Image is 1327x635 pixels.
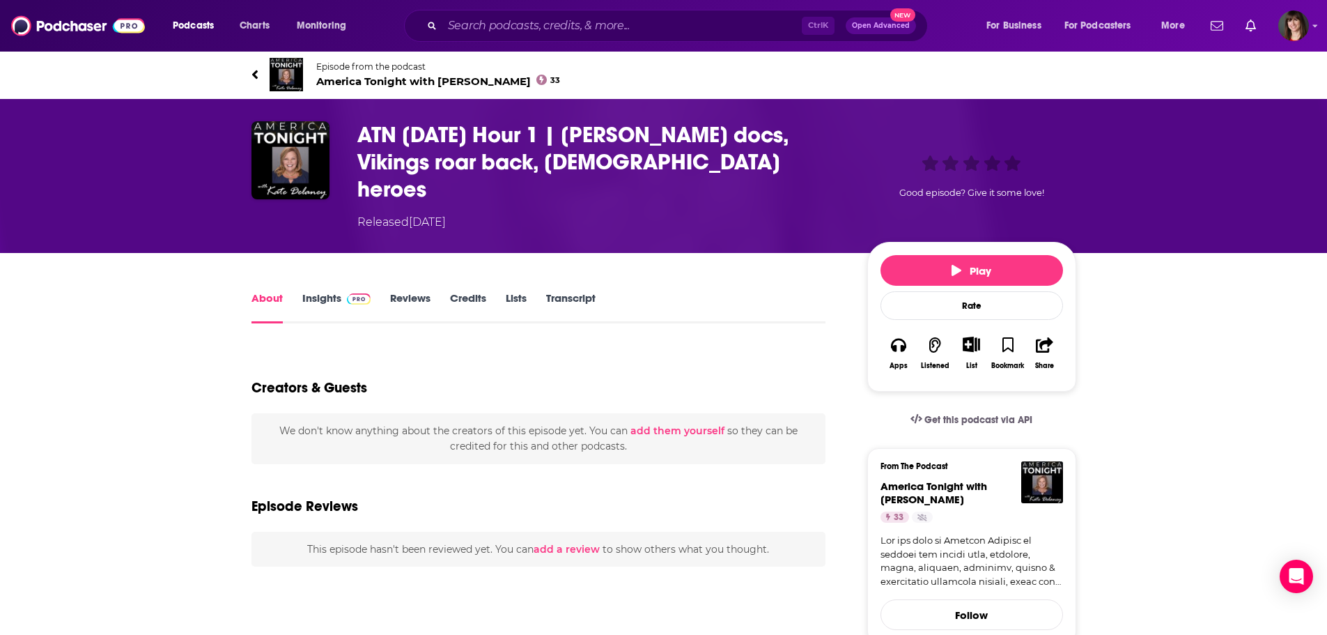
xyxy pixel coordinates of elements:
button: add them yourself [630,425,724,436]
div: List [966,361,977,370]
div: Apps [890,362,908,370]
span: Monitoring [297,16,346,36]
img: Podchaser - Follow, Share and Rate Podcasts [11,13,145,39]
a: Credits [450,291,486,323]
a: Lists [506,291,527,323]
a: Transcript [546,291,596,323]
button: Show profile menu [1278,10,1309,41]
span: 33 [550,77,560,84]
a: Show notifications dropdown [1205,14,1229,38]
a: Lor ips dolo si Ametcon Adipisc el seddoei tem incidi utla, etdolore, magna, aliquaen, adminimv, ... [880,534,1063,588]
span: America Tonight with [PERSON_NAME] [316,75,561,88]
span: More [1161,16,1185,36]
button: open menu [1055,15,1151,37]
a: About [251,291,283,323]
span: Play [952,264,991,277]
button: Listened [917,328,953,378]
button: Bookmark [990,328,1026,378]
img: America Tonight with Kate Delaney [270,58,303,91]
span: 33 [894,511,903,525]
button: Show More Button [957,337,986,352]
button: add a review [534,542,600,557]
a: Get this podcast via API [899,403,1044,437]
img: ATN 09-09-25 Hour 1 | Epstein docs, Vikings roar back, Vietnam heroes [251,121,329,199]
div: Rate [880,291,1063,320]
span: Logged in as AKChaney [1278,10,1309,41]
span: For Podcasters [1064,16,1131,36]
span: This episode hasn't been reviewed yet. You can to show others what you thought. [307,543,769,556]
button: Open AdvancedNew [846,17,916,34]
span: Charts [240,16,270,36]
h2: Creators & Guests [251,379,367,397]
button: Share [1026,328,1062,378]
div: Open Intercom Messenger [1280,560,1313,593]
span: We don't know anything about the creators of this episode yet . You can so they can be credited f... [279,424,798,452]
button: open menu [977,15,1059,37]
h3: Episode Reviews [251,498,358,515]
img: Podchaser Pro [347,293,371,305]
span: Ctrl K [802,17,835,35]
button: open menu [1151,15,1202,37]
a: InsightsPodchaser Pro [302,291,371,323]
span: Get this podcast via API [924,414,1032,426]
div: Listened [921,362,949,370]
img: User Profile [1278,10,1309,41]
a: America Tonight with Kate DelaneyEpisode from the podcastAmerica Tonight with [PERSON_NAME]33 [251,58,1076,91]
div: Share [1035,362,1054,370]
span: Podcasts [173,16,214,36]
div: Search podcasts, credits, & more... [417,10,941,42]
a: 33 [880,512,909,523]
a: Reviews [390,291,430,323]
h1: ATN 09-09-25 Hour 1 | Epstein docs, Vikings roar back, Vietnam heroes [357,121,845,203]
span: Open Advanced [852,22,910,29]
span: America Tonight with [PERSON_NAME] [880,480,987,506]
input: Search podcasts, credits, & more... [442,15,802,37]
div: Show More ButtonList [953,328,989,378]
span: New [890,8,915,22]
div: Bookmark [991,362,1024,370]
span: For Business [986,16,1041,36]
a: Show notifications dropdown [1240,14,1262,38]
img: America Tonight with Kate Delaney [1021,461,1063,503]
button: Play [880,255,1063,286]
h3: From The Podcast [880,461,1052,471]
button: open menu [163,15,232,37]
button: Apps [880,328,917,378]
a: America Tonight with Kate Delaney [880,480,987,506]
span: Episode from the podcast [316,61,561,72]
span: Good episode? Give it some love! [899,188,1044,198]
button: Follow [880,599,1063,630]
button: open menu [287,15,364,37]
a: Charts [231,15,278,37]
div: Released [DATE] [357,214,446,231]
